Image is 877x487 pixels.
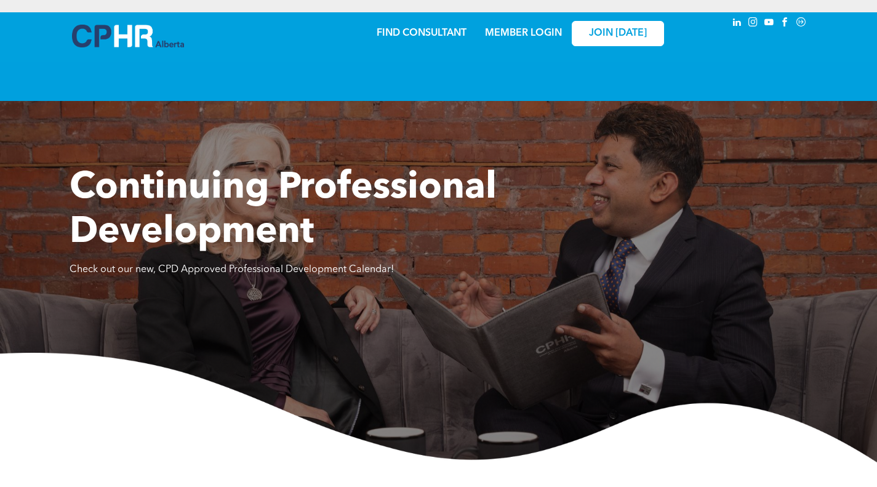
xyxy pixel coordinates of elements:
a: Social network [795,15,808,32]
span: JOIN [DATE] [589,28,647,39]
a: facebook [779,15,792,32]
a: FIND CONSULTANT [377,28,467,38]
a: youtube [763,15,776,32]
img: A blue and white logo for cp alberta [72,25,184,47]
a: instagram [747,15,760,32]
a: JOIN [DATE] [572,21,664,46]
a: linkedin [731,15,744,32]
a: MEMBER LOGIN [485,28,562,38]
span: Check out our new, CPD Approved Professional Development Calendar! [70,265,394,275]
span: Continuing Professional Development [70,170,497,251]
